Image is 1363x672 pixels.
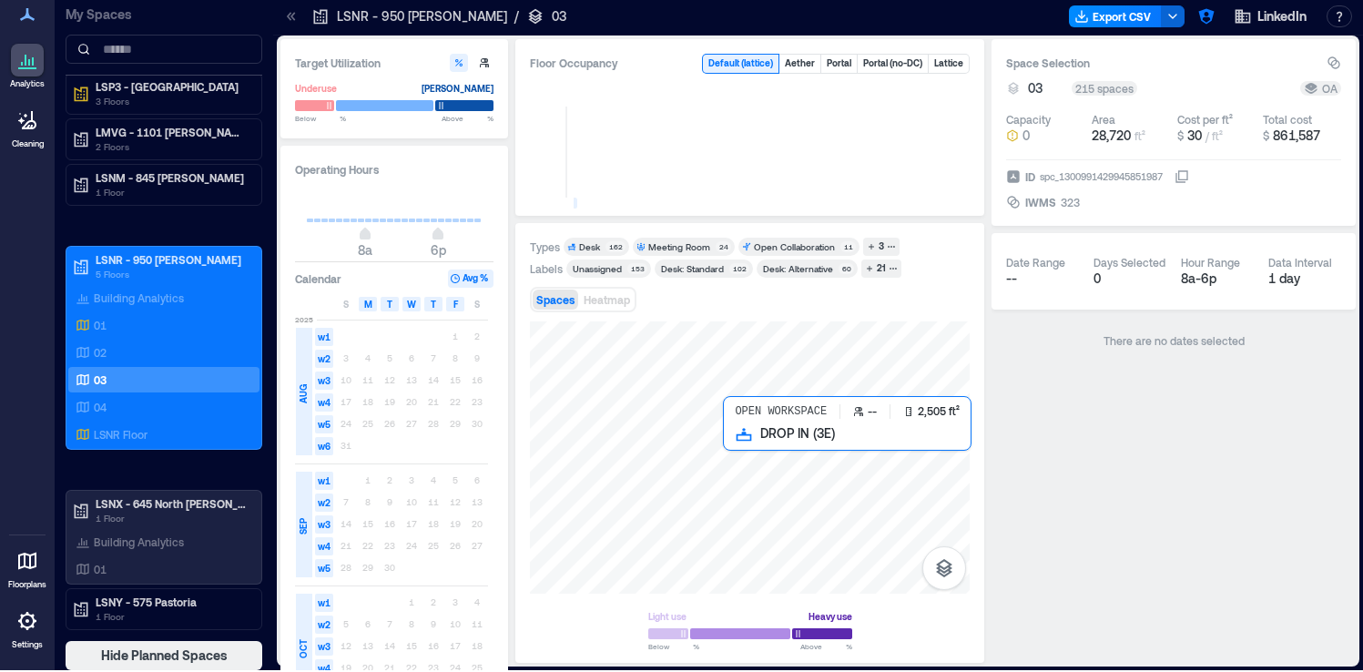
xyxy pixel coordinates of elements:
[584,293,630,306] span: Heatmap
[315,415,333,433] span: w5
[514,7,519,25] p: /
[648,607,687,626] div: Light use
[295,314,313,325] span: 2025
[315,437,333,455] span: w6
[96,185,249,199] p: 1 Floor
[364,297,372,311] span: M
[387,297,392,311] span: T
[929,55,969,73] button: Lattice
[1175,169,1189,184] button: IDspc_1300991429945851987
[840,241,856,252] div: 11
[315,594,333,612] span: w1
[94,318,107,332] p: 01
[431,297,436,311] span: T
[876,239,887,255] div: 3
[295,113,346,124] span: Below %
[343,297,349,311] span: S
[763,262,833,275] div: Desk: Alternative
[1006,270,1017,286] span: --
[295,160,493,178] h3: Operating Hours
[1104,334,1245,347] span: There are no dates selected
[1177,127,1256,145] button: $ 30 / ft²
[94,290,184,305] p: Building Analytics
[858,55,928,73] button: Portal (no-DC)
[536,293,575,306] span: Spaces
[337,7,507,25] p: LSNR - 950 [PERSON_NAME]
[1093,270,1166,288] div: 0
[754,240,835,253] div: Open Collaboration
[1028,79,1043,97] span: 03
[1093,255,1165,270] div: Days Selected
[648,641,699,652] span: Below %
[315,537,333,555] span: w4
[8,579,46,590] p: Floorplans
[1273,127,1320,143] span: 861,587
[1263,112,1312,127] div: Total cost
[800,641,852,652] span: Above %
[1263,129,1269,142] span: $
[1022,127,1030,145] span: 0
[1181,255,1240,270] div: Hour Range
[358,242,372,258] span: 8a
[94,345,107,360] p: 02
[12,138,44,149] p: Cleaning
[1092,127,1131,143] span: 28,720
[315,637,333,656] span: w3
[821,55,857,73] button: Portal
[96,125,249,139] p: LMVG - 1101 [PERSON_NAME] B7
[1177,112,1233,127] div: Cost per ft²
[295,270,341,288] h3: Calendar
[1006,255,1065,270] div: Date Range
[296,518,310,535] span: SEP
[579,240,600,253] div: Desk
[295,54,493,72] h3: Target Utilization
[296,384,310,403] span: AUG
[315,472,333,490] span: w1
[315,372,333,390] span: w3
[1069,5,1162,27] button: Export CSV
[96,609,249,624] p: 1 Floor
[96,170,249,185] p: LSNM - 845 [PERSON_NAME]
[315,559,333,577] span: w5
[10,78,45,89] p: Analytics
[315,393,333,412] span: w4
[729,263,749,274] div: 102
[3,539,52,596] a: Floorplans
[101,647,228,665] span: Hide Planned Spaces
[1268,270,1341,288] div: 1 day
[1025,193,1056,211] span: IWMS
[1228,2,1312,31] button: LinkedIn
[1059,193,1082,211] div: 323
[552,7,566,25] p: 03
[1072,81,1137,96] div: 215 spaces
[809,607,852,626] div: Heavy use
[861,260,901,278] button: 21
[442,113,493,124] span: Above %
[648,240,710,253] div: Meeting Room
[1092,112,1115,127] div: Area
[296,639,310,658] span: OCT
[1187,127,1202,143] span: 30
[1038,168,1165,186] div: spc_1300991429945851987
[474,297,480,311] span: S
[779,55,820,73] button: Aether
[422,79,493,97] div: [PERSON_NAME]
[94,562,107,576] p: 01
[1181,270,1254,288] div: 8a - 6p
[66,5,262,24] p: My Spaces
[627,263,647,274] div: 153
[315,494,333,512] span: w2
[863,238,900,256] button: 3
[530,54,687,74] div: Floor Occupancy
[94,372,107,387] p: 03
[94,400,107,414] p: 04
[874,260,889,277] div: 21
[605,241,626,252] div: 162
[703,55,778,73] button: Default (lattice)
[295,79,337,97] div: Underuse
[1025,168,1035,186] span: ID
[66,641,262,670] button: Hide Planned Spaces
[315,515,333,534] span: w3
[5,38,50,95] a: Analytics
[1006,127,1084,145] button: 0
